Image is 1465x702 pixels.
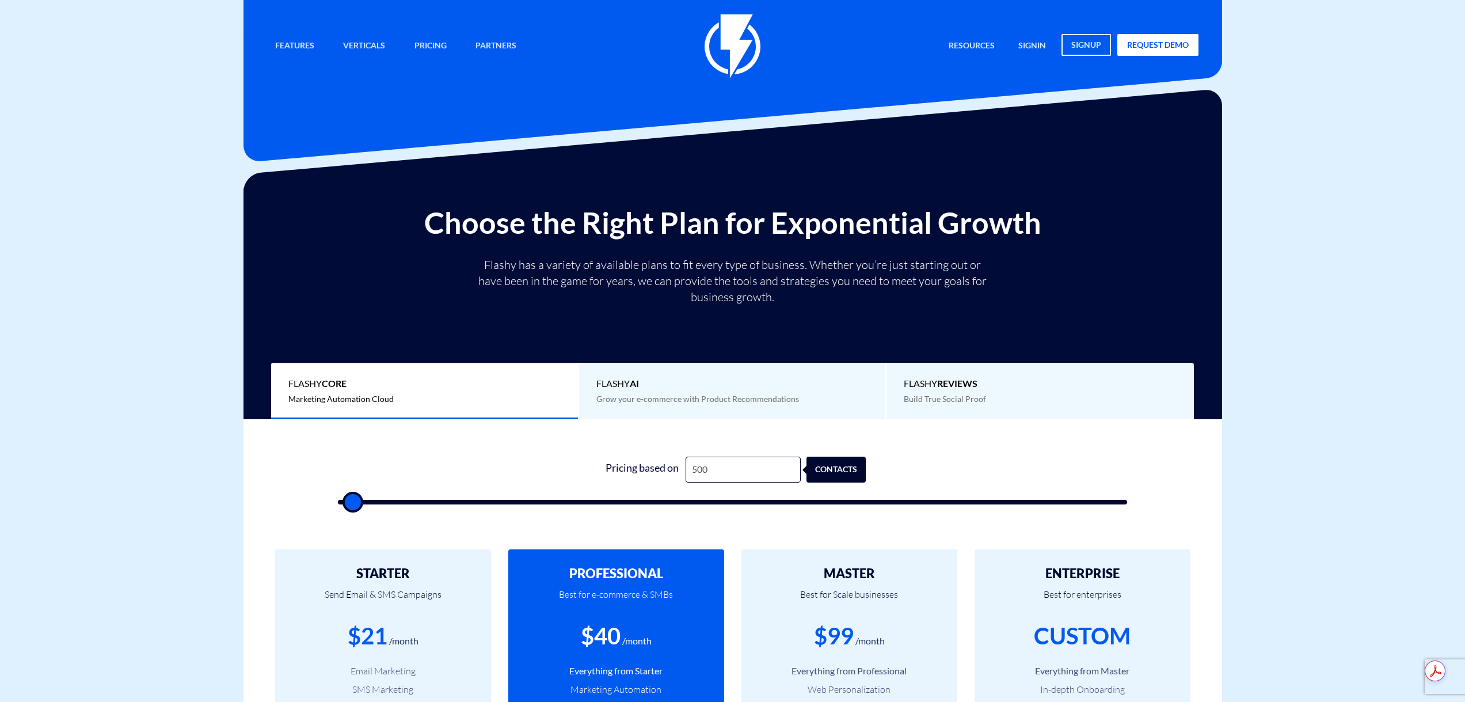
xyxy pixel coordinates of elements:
[252,206,1213,239] h2: Choose the Right Plan for Exponential Growth
[904,394,986,404] span: Build True Social Proof
[581,620,621,652] div: $40
[292,580,474,620] p: Send Email & SMS Campaigns
[1117,34,1198,56] a: request demo
[992,665,1173,678] li: Everything from Master
[292,665,474,678] li: Email Marketing
[596,394,799,404] span: Grow your e-commerce with Product Recommendations
[596,377,869,390] span: Flashy
[855,635,885,648] div: /month
[759,567,940,580] h2: MASTER
[759,665,940,678] li: Everything from Professional
[389,635,418,648] div: /month
[992,683,1173,696] li: In-depth Onboarding
[526,665,707,678] li: Everything from Starter
[467,34,525,59] a: Partners
[474,257,992,305] p: Flashy has a variety of available plans to fit every type of business. Whether you’re just starti...
[526,580,707,620] p: Best for e-commerce & SMBs
[937,378,977,389] b: REVIEWS
[348,620,387,652] div: $21
[812,457,872,483] div: contacts
[759,580,940,620] p: Best for Scale businesses
[992,580,1173,620] p: Best for enterprises
[334,34,394,59] a: Verticals
[1061,34,1111,56] a: signup
[1010,34,1055,59] a: signin
[622,635,652,648] div: /month
[292,683,474,696] li: SMS Marketing
[599,457,686,483] div: Pricing based on
[814,620,854,652] div: $99
[526,567,707,580] h2: PROFESSIONAL
[1034,620,1131,652] div: CUSTOM
[759,683,940,696] li: Web Personalization
[267,34,323,59] a: Features
[288,377,561,390] span: Flashy
[904,377,1177,390] span: Flashy
[630,378,639,389] b: AI
[292,567,474,580] h2: STARTER
[526,683,707,696] li: Marketing Automation
[406,34,455,59] a: Pricing
[322,378,347,389] b: Core
[288,394,394,404] span: Marketing Automation Cloud
[940,34,1003,59] a: Resources
[992,567,1173,580] h2: ENTERPRISE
